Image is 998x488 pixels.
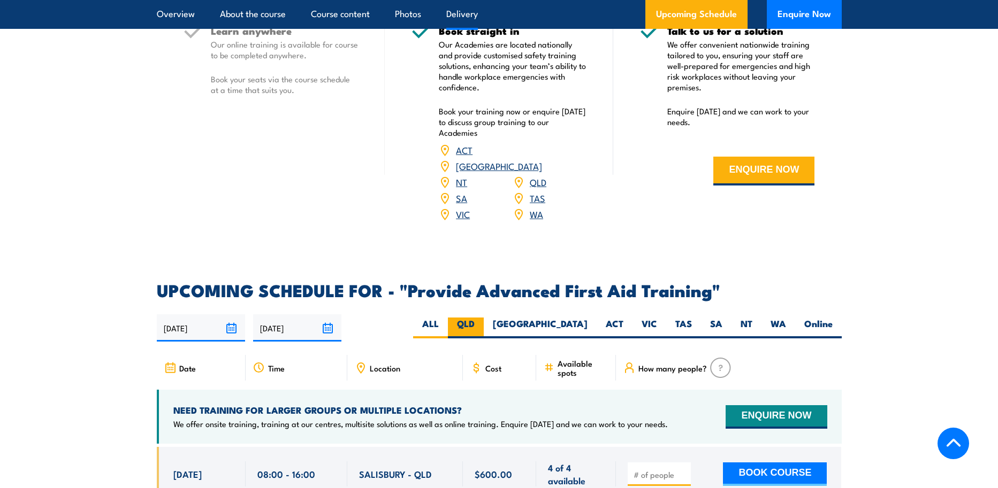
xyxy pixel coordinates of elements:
[211,74,359,95] p: Book your seats via the course schedule at a time that suits you.
[713,157,814,185] button: ENQUIRE NOW
[179,363,196,373] span: Date
[413,317,448,338] label: ALL
[173,404,668,416] h4: NEED TRAINING FOR LARGER GROUPS OR MULTIPLE LOCATIONS?
[548,461,604,486] span: 4 of 4 available
[439,106,586,138] p: Book your training now or enquire [DATE] to discuss group training to our Academies
[268,363,285,373] span: Time
[795,317,842,338] label: Online
[667,39,815,92] p: We offer convenient nationwide training tailored to you, ensuring your staff are well-prepared fo...
[530,175,546,188] a: QLD
[530,207,543,220] a: WA
[257,468,315,480] span: 08:00 - 16:00
[732,317,761,338] label: NT
[253,314,341,342] input: To date
[157,314,245,342] input: From date
[173,419,668,429] p: We offer onsite training, training at our centres, multisite solutions as well as online training...
[475,468,512,480] span: $600.00
[597,317,633,338] label: ACT
[211,26,359,36] h5: Learn anywhere
[667,26,815,36] h5: Talk to us for a solution
[456,191,467,204] a: SA
[173,468,202,480] span: [DATE]
[726,405,827,429] button: ENQUIRE NOW
[439,39,586,92] p: Our Academies are located nationally and provide customised safety training solutions, enhancing ...
[439,26,586,36] h5: Book straight in
[448,317,484,338] label: QLD
[666,317,701,338] label: TAS
[456,175,467,188] a: NT
[761,317,795,338] label: WA
[558,359,608,377] span: Available spots
[638,363,707,373] span: How many people?
[485,363,501,373] span: Cost
[157,282,842,297] h2: UPCOMING SCHEDULE FOR - "Provide Advanced First Aid Training"
[359,468,432,480] span: SALISBURY - QLD
[701,317,732,338] label: SA
[456,143,473,156] a: ACT
[530,191,545,204] a: TAS
[634,469,687,480] input: # of people
[370,363,400,373] span: Location
[456,159,542,172] a: [GEOGRAPHIC_DATA]
[211,39,359,60] p: Our online training is available for course to be completed anywhere.
[633,317,666,338] label: VIC
[667,106,815,127] p: Enquire [DATE] and we can work to your needs.
[456,207,470,220] a: VIC
[484,317,597,338] label: [GEOGRAPHIC_DATA]
[723,462,827,486] button: BOOK COURSE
